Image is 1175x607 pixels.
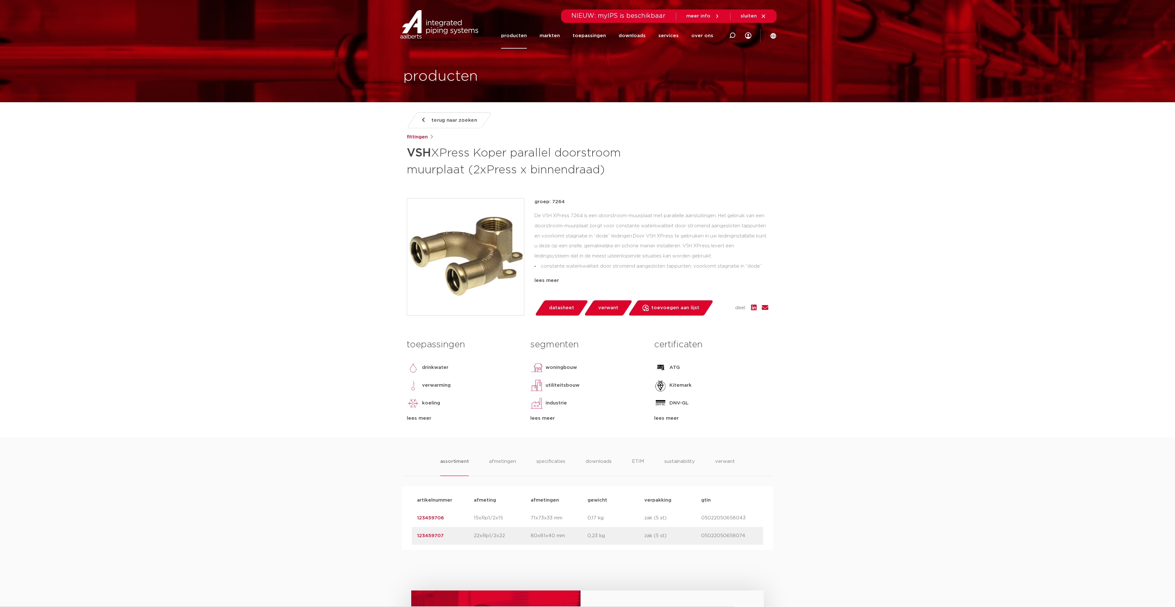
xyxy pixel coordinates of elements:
[745,23,751,49] div: my IPS
[407,112,492,128] a: terug naar zoeken
[651,303,699,313] span: toevoegen aan lijst
[407,338,521,351] h3: toepassingen
[474,532,531,540] p: 22xRp1/2x22
[735,304,746,312] span: deel:
[546,399,567,407] p: industrie
[530,415,644,422] div: lees meer
[701,497,758,504] p: gtin
[587,497,644,504] p: gewicht
[654,415,768,422] div: lees meer
[407,143,645,178] h1: XPress Koper parallel doorstroom muurplaat (2xPress x binnendraad)
[531,532,587,540] p: 80x81x40 mm
[422,364,448,371] p: drinkwater
[407,379,420,392] img: verwarming
[540,23,560,49] a: markten
[632,458,644,476] li: ETIM
[715,458,735,476] li: verwant
[741,14,757,18] span: sluiten
[407,147,431,159] strong: VSH
[686,13,720,19] a: meer info
[531,514,587,522] p: 71x73x33 mm
[474,497,531,504] p: afmeting
[619,23,646,49] a: downloads
[701,532,758,540] p: 05022050658074
[501,23,713,49] nav: Menu
[531,497,587,504] p: afmetingen
[669,382,692,389] p: Kitemark
[669,399,688,407] p: DNV-GL
[534,261,768,282] li: constante waterkwaliteit door stromend aangesloten tappunten; voorkomt stagnatie in “dode” leidingen
[584,300,633,316] a: verwant
[571,13,666,19] span: NIEUW: myIPS is beschikbaar
[573,23,606,49] a: toepassingen
[587,514,644,522] p: 0,17 kg
[440,458,469,476] li: assortiment
[407,397,420,410] img: koeling
[407,133,428,141] a: fittingen
[654,361,667,374] img: ATG
[669,364,680,371] p: ATG
[644,514,701,522] p: zak (5 st)
[536,458,565,476] li: specificaties
[598,303,618,313] span: verwant
[658,23,679,49] a: services
[546,364,577,371] p: woningbouw
[501,23,527,49] a: producten
[644,497,701,504] p: verpakking
[686,14,710,18] span: meer info
[417,497,474,504] p: artikelnummer
[644,532,701,540] p: zak (5 st)
[654,397,667,410] img: DNV-GL
[654,379,667,392] img: Kitemark
[530,379,543,392] img: utiliteitsbouw
[422,382,451,389] p: verwarming
[407,198,524,315] img: Product Image for VSH XPress Koper parallel doorstroom muurplaat (2xPress x binnendraad)
[654,338,768,351] h3: certificaten
[417,516,444,520] a: 123459706
[586,458,612,476] li: downloads
[489,458,516,476] li: afmetingen
[691,23,713,49] a: over ons
[534,277,768,284] div: lees meer
[534,198,768,206] p: groep: 7264
[546,382,580,389] p: utiliteitsbouw
[530,397,543,410] img: industrie
[534,211,768,274] div: De VSH XPress 7264 is een doorstroom-muurplaat met parallelle aansluitingen. Het gebruik van een ...
[432,115,477,125] span: terug naar zoeken
[407,415,521,422] div: lees meer
[403,66,478,87] h1: producten
[534,300,588,316] a: datasheet
[474,514,531,522] p: 15xRp1/2x15
[422,399,440,407] p: koeling
[664,458,695,476] li: sustainability
[530,338,644,351] h3: segmenten
[587,532,644,540] p: 0,23 kg
[741,13,766,19] a: sluiten
[549,303,574,313] span: datasheet
[417,533,444,538] a: 123459707
[530,361,543,374] img: woningbouw
[701,514,758,522] p: 05022050658043
[407,361,420,374] img: drinkwater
